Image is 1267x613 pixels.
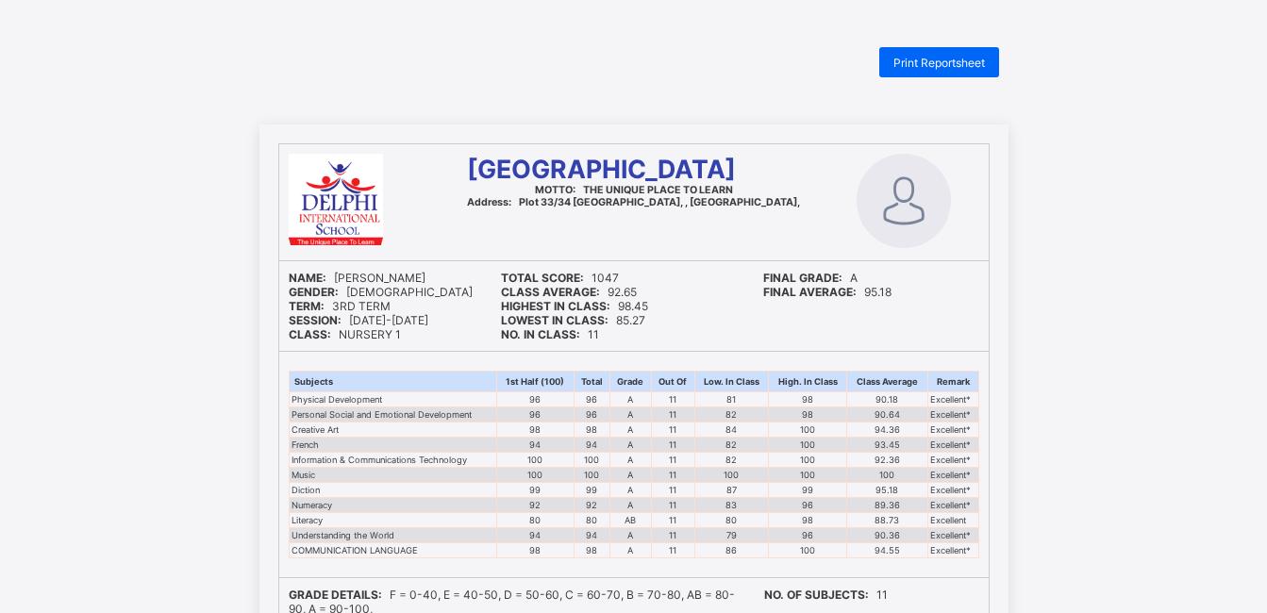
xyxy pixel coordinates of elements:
[694,468,769,483] td: 100
[927,498,978,513] td: Excellent*
[467,196,511,208] b: Address:
[496,468,574,483] td: 100
[289,498,496,513] td: Numeracy
[535,184,575,196] b: MOTTO:
[927,468,978,483] td: Excellent*
[501,285,600,299] b: CLASS AVERAGE:
[609,453,651,468] td: A
[289,588,382,602] b: GRADE DETAILS:
[289,299,325,313] b: TERM:
[847,513,927,528] td: 88.73
[289,271,425,285] span: [PERSON_NAME]
[651,422,694,438] td: 11
[763,271,858,285] span: A
[496,392,574,407] td: 96
[769,498,847,513] td: 96
[651,407,694,422] td: 11
[651,468,694,483] td: 11
[769,438,847,453] td: 100
[501,271,584,285] b: TOTAL SCORE:
[609,528,651,543] td: A
[927,453,978,468] td: Excellent*
[694,372,769,392] th: Low. In Class
[609,438,651,453] td: A
[763,271,842,285] b: FINAL GRADE:
[769,528,847,543] td: 96
[289,513,496,528] td: Literacy
[694,422,769,438] td: 84
[847,498,927,513] td: 89.36
[927,372,978,392] th: Remark
[609,468,651,483] td: A
[289,438,496,453] td: French
[927,513,978,528] td: Excellent
[651,372,694,392] th: Out Of
[574,453,609,468] td: 100
[694,498,769,513] td: 83
[769,483,847,498] td: 99
[609,392,651,407] td: A
[609,407,651,422] td: A
[289,453,496,468] td: Information & Communications Technology
[496,407,574,422] td: 96
[289,327,401,341] span: NURSERY 1
[769,453,847,468] td: 100
[927,392,978,407] td: Excellent*
[609,543,651,558] td: A
[927,543,978,558] td: Excellent*
[694,453,769,468] td: 82
[694,513,769,528] td: 80
[847,372,927,392] th: Class Average
[694,483,769,498] td: 87
[893,56,985,70] span: Print Reportsheet
[501,285,637,299] span: 92.65
[694,438,769,453] td: 82
[847,422,927,438] td: 94.36
[694,543,769,558] td: 86
[651,543,694,558] td: 11
[289,468,496,483] td: Music
[496,422,574,438] td: 98
[763,285,857,299] b: FINAL AVERAGE:
[927,528,978,543] td: Excellent*
[847,483,927,498] td: 95.18
[574,422,609,438] td: 98
[574,372,609,392] th: Total
[927,422,978,438] td: Excellent*
[574,468,609,483] td: 100
[289,285,339,299] b: GENDER:
[496,513,574,528] td: 80
[289,271,326,285] b: NAME:
[574,392,609,407] td: 96
[574,513,609,528] td: 80
[501,327,580,341] b: NO. IN CLASS:
[496,483,574,498] td: 99
[609,513,651,528] td: AB
[574,438,609,453] td: 94
[651,483,694,498] td: 11
[467,196,800,208] span: Plot 33/34 [GEOGRAPHIC_DATA], , [GEOGRAPHIC_DATA],
[609,372,651,392] th: Grade
[609,422,651,438] td: A
[769,422,847,438] td: 100
[289,372,496,392] th: Subjects
[289,285,473,299] span: [DEMOGRAPHIC_DATA]
[574,543,609,558] td: 98
[574,483,609,498] td: 99
[847,392,927,407] td: 90.18
[694,392,769,407] td: 81
[847,453,927,468] td: 92.36
[847,528,927,543] td: 90.36
[289,327,331,341] b: CLASS:
[847,543,927,558] td: 94.55
[769,468,847,483] td: 100
[927,407,978,422] td: Excellent*
[847,407,927,422] td: 90.64
[694,407,769,422] td: 82
[574,528,609,543] td: 94
[289,483,496,498] td: Diction
[764,588,888,602] span: 11
[769,392,847,407] td: 98
[289,299,391,313] span: 3RD TERM
[496,543,574,558] td: 98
